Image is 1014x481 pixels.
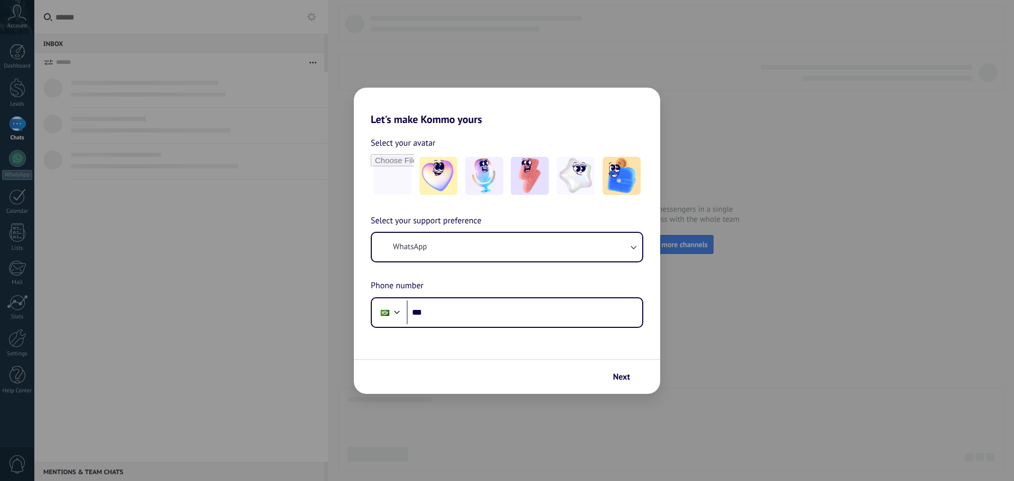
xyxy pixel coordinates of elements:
[608,368,644,386] button: Next
[371,279,424,293] span: Phone number
[393,242,427,252] span: WhatsApp
[603,157,641,195] img: -5.jpeg
[375,301,395,324] div: Brazil: + 55
[613,373,630,381] span: Next
[371,214,482,228] span: Select your support preference
[372,233,642,261] button: WhatsApp
[419,157,457,195] img: -1.jpeg
[557,157,595,195] img: -4.jpeg
[465,157,503,195] img: -2.jpeg
[511,157,549,195] img: -3.jpeg
[354,88,660,126] h2: Let's make Kommo yours
[371,136,436,150] span: Select your avatar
